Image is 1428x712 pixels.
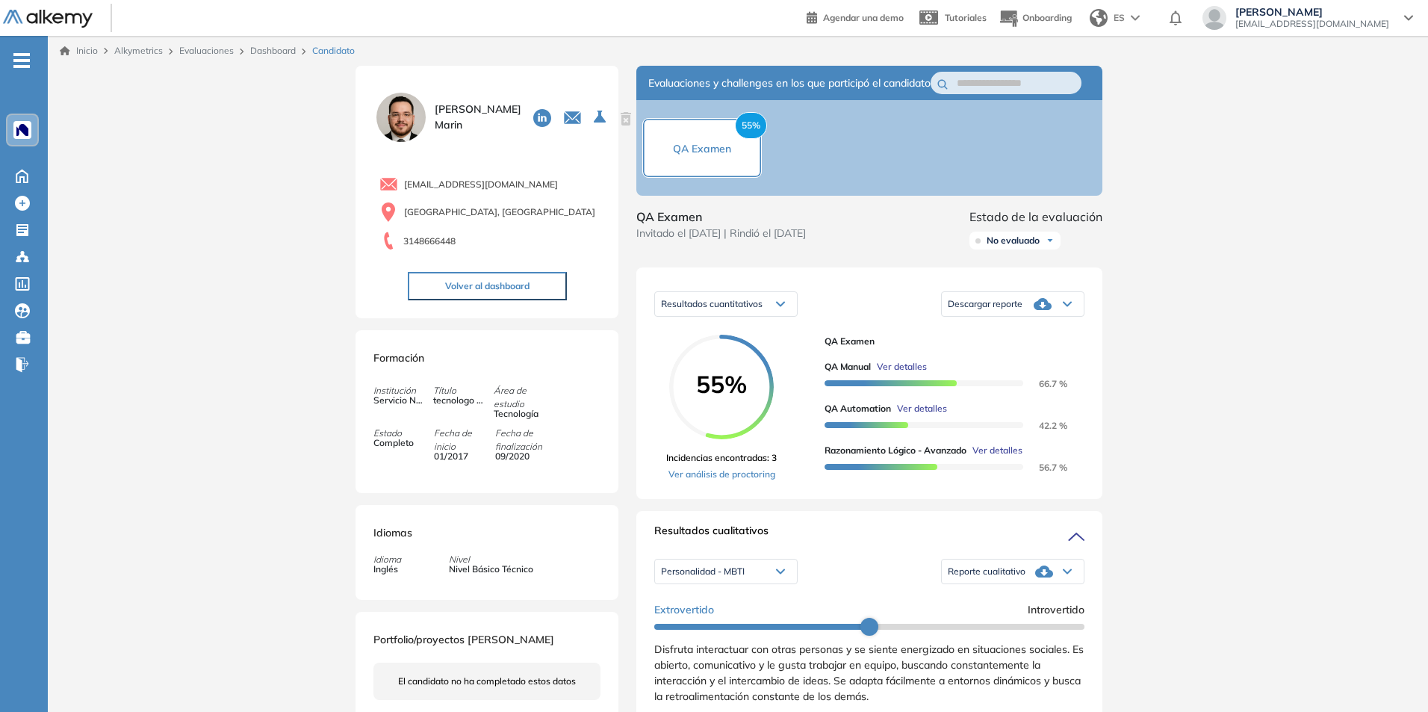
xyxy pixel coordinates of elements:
[966,444,1022,457] button: Ver detalles
[999,2,1072,34] button: Onboarding
[1021,378,1067,389] span: 66.7 %
[825,335,1072,348] span: QA Examen
[877,360,927,374] span: Ver detalles
[434,427,494,453] span: Fecha de inicio
[945,12,987,23] span: Tutoriales
[1114,11,1125,25] span: ES
[654,643,1084,703] span: Disfruta interactuar con otras personas y se siente energizado en situaciones sociales. Es abiert...
[373,384,433,397] span: Institución
[1021,420,1067,431] span: 42.2 %
[403,235,456,248] span: 3148666448
[1022,12,1072,23] span: Onboarding
[60,44,98,58] a: Inicio
[3,10,93,28] img: Logo
[494,384,553,411] span: Área de estudio
[435,102,521,133] span: [PERSON_NAME] marin
[13,59,30,62] i: -
[494,407,544,421] span: Tecnología
[871,360,927,374] button: Ver detalles
[16,124,28,136] img: https://assets.alkemy.org/workspaces/1394/c9baeb50-dbbd-46c2-a7b2-c74a16be862c.png
[398,675,576,688] span: El candidato no ha completado estos datos
[373,90,429,145] img: PROFILE_MENU_LOGO_USER
[449,553,533,566] span: Nivel
[807,7,904,25] a: Agendar una demo
[373,394,424,407] span: Servicio Nacional de Aprendizaje SENA
[661,566,745,578] span: Personalidad - MBTI
[897,402,947,415] span: Ver detalles
[250,45,296,56] a: Dashboard
[1090,9,1108,27] img: world
[654,523,769,547] span: Resultados cualitativos
[1235,6,1389,18] span: [PERSON_NAME]
[373,633,554,646] span: Portfolio/proyectos [PERSON_NAME]
[433,384,493,397] span: Título
[179,45,234,56] a: Evaluaciones
[1131,15,1140,21] img: arrow
[654,602,714,618] span: Extrovertido
[673,142,731,155] span: QA Examen
[948,566,1025,578] span: Reporte cualitativo
[972,444,1022,457] span: Ver detalles
[891,402,947,415] button: Ver detalles
[373,427,433,440] span: Estado
[987,235,1040,247] span: No evaluado
[969,208,1102,226] span: Estado de la evaluación
[408,272,567,300] button: Volver al dashboard
[495,450,546,463] span: 09/2020
[373,563,401,576] span: Inglés
[948,298,1022,310] span: Descargar reporte
[648,75,931,91] span: Evaluaciones y challenges en los que participó el candidato
[588,104,615,131] button: Seleccione la evaluación activa
[373,553,401,566] span: Idioma
[1046,236,1055,245] img: Ícono de flecha
[404,205,595,219] span: [GEOGRAPHIC_DATA], [GEOGRAPHIC_DATA]
[823,12,904,23] span: Agendar una demo
[404,178,558,191] span: [EMAIL_ADDRESS][DOMAIN_NAME]
[433,394,484,407] span: tecnologo en telecomunicaciones
[434,450,485,463] span: 01/2017
[373,526,412,539] span: Idiomas
[449,563,533,576] span: Nivel Básico Técnico
[661,298,763,309] span: Resultados cuantitativos
[373,351,424,365] span: Formación
[825,402,891,415] span: QA Automation
[825,444,966,457] span: Razonamiento Lógico - Avanzado
[825,360,871,374] span: QA Manual
[495,427,555,453] span: Fecha de finalización
[636,226,806,241] span: Invitado el [DATE] | Rindió el [DATE]
[1028,602,1084,618] span: Introvertido
[669,372,774,396] span: 55%
[1235,18,1389,30] span: [EMAIL_ADDRESS][DOMAIN_NAME]
[666,468,777,481] a: Ver análisis de proctoring
[373,436,424,450] span: Completo
[1021,462,1067,473] span: 56.7 %
[114,45,163,56] span: Alkymetrics
[666,451,777,465] span: Incidencias encontradas: 3
[312,44,355,58] span: Candidato
[735,112,767,139] span: 55%
[636,208,806,226] span: QA Examen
